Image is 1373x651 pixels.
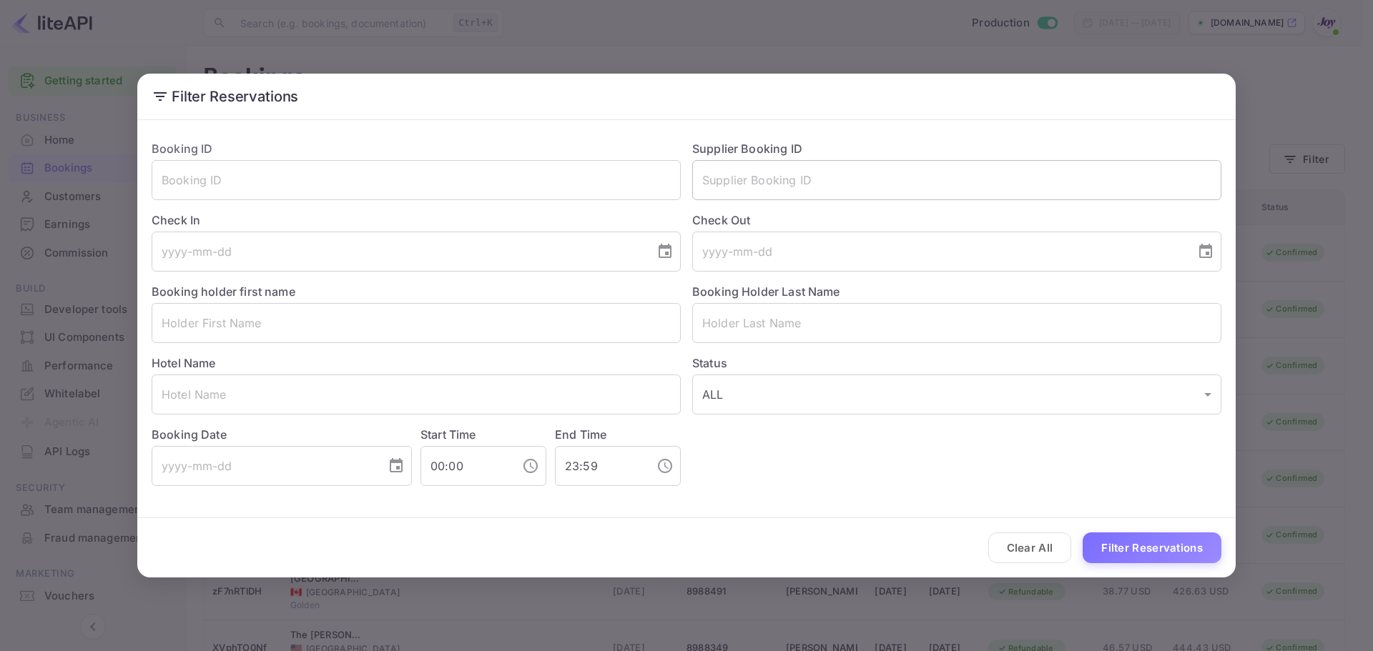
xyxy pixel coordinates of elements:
[516,452,545,480] button: Choose time, selected time is 12:00 AM
[1083,532,1221,563] button: Filter Reservations
[555,427,606,442] label: End Time
[152,303,681,343] input: Holder First Name
[692,232,1186,272] input: yyyy-mm-dd
[651,452,679,480] button: Choose time, selected time is 11:59 PM
[152,284,295,299] label: Booking holder first name
[382,452,410,480] button: Choose date
[152,356,216,370] label: Hotel Name
[137,74,1236,119] h2: Filter Reservations
[420,446,511,486] input: hh:mm
[152,160,681,200] input: Booking ID
[152,446,376,486] input: yyyy-mm-dd
[988,532,1072,563] button: Clear All
[152,212,681,229] label: Check In
[692,374,1221,414] div: ALL
[420,427,476,442] label: Start Time
[692,354,1221,372] label: Status
[152,426,412,443] label: Booking Date
[152,232,645,272] input: yyyy-mm-dd
[555,446,645,486] input: hh:mm
[152,141,213,156] label: Booking ID
[692,141,802,156] label: Supplier Booking ID
[692,160,1221,200] input: Supplier Booking ID
[1191,237,1220,266] button: Choose date
[152,374,681,414] input: Hotel Name
[692,284,840,299] label: Booking Holder Last Name
[651,237,679,266] button: Choose date
[692,212,1221,229] label: Check Out
[692,303,1221,343] input: Holder Last Name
